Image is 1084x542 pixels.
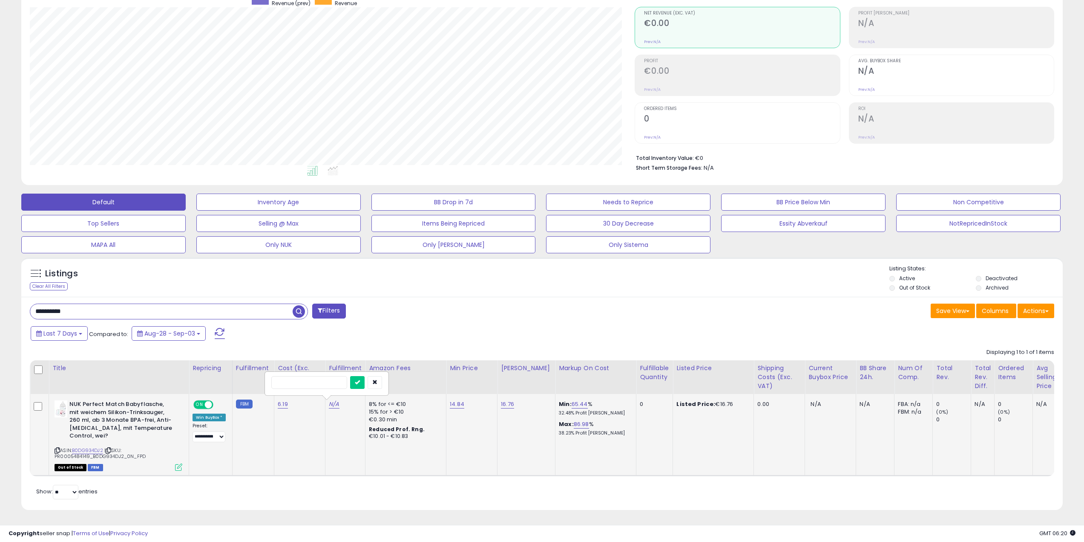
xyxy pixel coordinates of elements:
div: Title [52,364,185,373]
button: Last 7 Days [31,326,88,341]
div: Cost (Exc. VAT) [278,364,322,382]
div: 0 [936,416,971,423]
label: Deactivated [986,275,1018,282]
small: Prev: N/A [858,39,875,44]
a: 86.98 [574,420,589,429]
div: BB Share 24h. [860,364,891,382]
label: Out of Stock [899,284,930,291]
button: Items Being Repriced [371,215,536,232]
div: N/A [975,400,988,408]
div: Repricing [193,364,229,373]
button: Default [21,194,186,211]
div: Amazon Fees [369,364,443,373]
button: Aug-28 - Sep-03 [132,326,206,341]
span: | SKU: PR0005484149_B0DG934DJ2_0N_FPD [55,447,146,460]
div: FBA: n/a [898,400,926,408]
div: % [559,400,630,416]
div: % [559,420,630,436]
button: Only NUK [196,236,361,253]
div: 0 [998,400,1032,408]
button: Filters [312,304,345,319]
a: 6.19 [278,400,288,409]
h2: €0.00 [644,18,840,30]
div: 0.00 [757,400,798,408]
div: Displaying 1 to 1 of 1 items [986,348,1054,357]
th: The percentage added to the cost of goods (COGS) that forms the calculator for Min & Max prices. [555,360,636,394]
button: Selling @ Max [196,215,361,232]
b: Min: [559,400,572,408]
span: Profit [PERSON_NAME] [858,11,1054,16]
button: Actions [1018,304,1054,318]
div: FBM: n/a [898,408,926,416]
button: MAPA All [21,236,186,253]
div: Fulfillable Quantity [640,364,669,382]
li: €0 [636,152,1048,162]
div: Current Buybox Price [808,364,852,382]
button: Needs to Reprice [546,194,710,211]
span: Show: entries [36,487,98,496]
p: 32.48% Profit [PERSON_NAME] [559,410,630,416]
button: Save View [931,304,975,318]
small: (0%) [936,409,948,415]
img: 31VX32Qas1L._SL40_.jpg [55,400,67,417]
h2: N/A [858,18,1054,30]
button: Essity Abverkauf [721,215,886,232]
button: Columns [976,304,1016,318]
span: N/A [704,164,714,172]
div: 0 [640,400,666,408]
button: BB Drop in 7d [371,194,536,211]
button: Only Sistema [546,236,710,253]
small: Prev: N/A [644,39,661,44]
button: 30 Day Decrease [546,215,710,232]
span: OFF [212,401,226,409]
span: Net Revenue (Exc. VAT) [644,11,840,16]
strong: Copyright [9,529,40,537]
span: ROI [858,107,1054,111]
small: Prev: N/A [644,135,661,140]
b: Max: [559,420,574,428]
h2: N/A [858,114,1054,125]
span: FBM [88,464,103,471]
div: 0 [998,416,1032,423]
button: NotRepricedInStock [896,215,1061,232]
span: Last 7 Days [43,329,77,338]
span: Profit [644,59,840,64]
span: Compared to: [89,330,128,338]
span: Columns [982,307,1009,315]
div: Shipping Costs (Exc. VAT) [757,364,801,391]
div: N/A [1036,400,1064,408]
div: €10.01 - €10.83 [369,433,440,440]
span: N/A [811,400,821,408]
div: €0.30 min [369,416,440,423]
div: Markup on Cost [559,364,633,373]
div: ASIN: [55,400,182,470]
span: Aug-28 - Sep-03 [144,329,195,338]
div: 8% for <= €10 [369,400,440,408]
label: Active [899,275,915,282]
a: 65.44 [572,400,588,409]
div: Fulfillment [236,364,270,373]
p: 38.23% Profit [PERSON_NAME] [559,430,630,436]
a: N/A [329,400,339,409]
div: Ordered Items [998,364,1029,382]
button: BB Price Below Min [721,194,886,211]
div: seller snap | | [9,530,148,538]
div: Listed Price [676,364,750,373]
h2: N/A [858,66,1054,78]
div: Avg Selling Price [1036,364,1067,391]
h2: €0.00 [644,66,840,78]
small: Prev: N/A [644,87,661,92]
span: All listings that are currently out of stock and unavailable for purchase on Amazon [55,464,86,471]
div: 0 [936,400,971,408]
a: Terms of Use [73,529,109,537]
h2: 0 [644,114,840,125]
b: Short Term Storage Fees: [636,164,702,171]
span: Ordered Items [644,107,840,111]
div: N/A [860,400,888,408]
a: Privacy Policy [110,529,148,537]
button: Top Sellers [21,215,186,232]
button: Only [PERSON_NAME] [371,236,536,253]
b: NUK Perfect Match Babyflasche, mit weichem Silikon-Trinksauger, 260 ml, ab 3 Monate BPA-frei, Ant... [69,400,173,442]
div: Total Rev. Diff. [975,364,991,391]
a: 16.76 [501,400,514,409]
